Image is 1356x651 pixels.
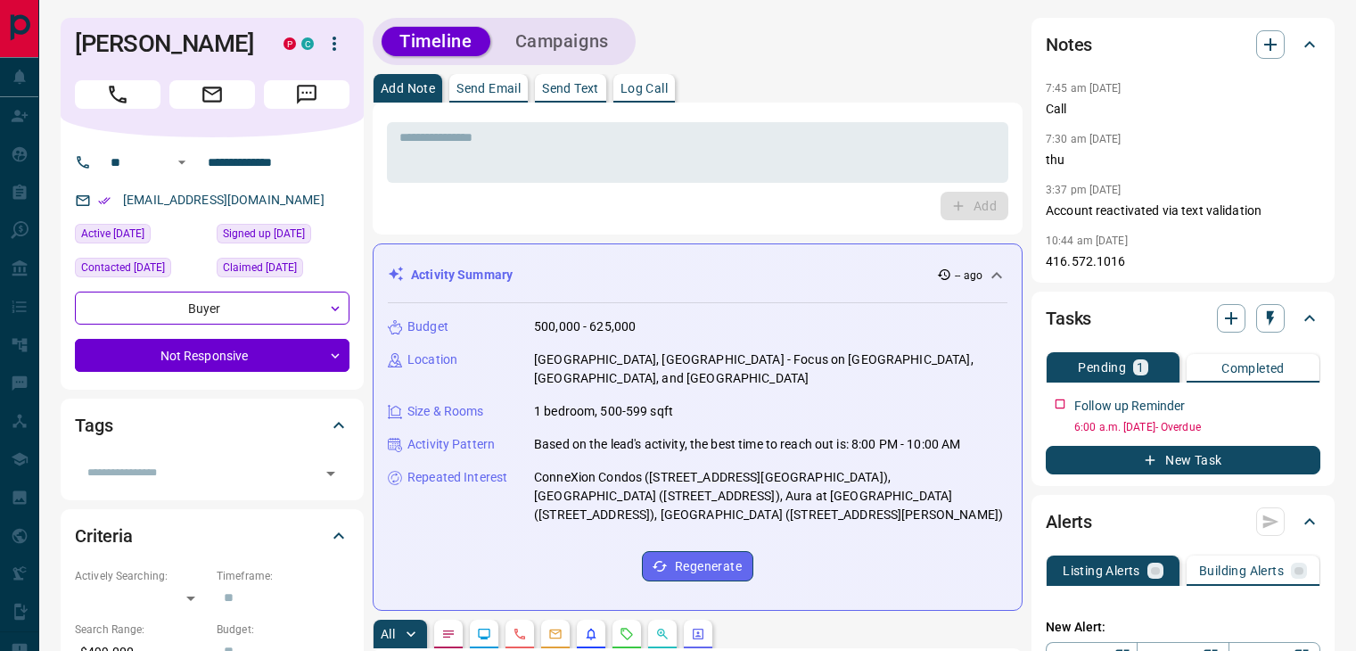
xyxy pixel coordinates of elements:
[534,468,1007,524] p: ConneXion Condos ([STREET_ADDRESS][GEOGRAPHIC_DATA]), [GEOGRAPHIC_DATA] ([STREET_ADDRESS]), Aura ...
[284,37,296,50] div: property.ca
[407,468,507,487] p: Repeated Interest
[123,193,325,207] a: [EMAIL_ADDRESS][DOMAIN_NAME]
[264,80,349,109] span: Message
[381,628,395,640] p: All
[548,627,563,641] svg: Emails
[75,258,208,283] div: Sun Aug 17 2025
[1199,564,1284,577] p: Building Alerts
[75,522,133,550] h2: Criteria
[223,225,305,243] span: Signed up [DATE]
[642,551,753,581] button: Regenerate
[534,350,1007,388] p: [GEOGRAPHIC_DATA], [GEOGRAPHIC_DATA] - Focus on [GEOGRAPHIC_DATA], [GEOGRAPHIC_DATA], and [GEOGRA...
[1046,252,1320,271] p: 416.572.1016
[407,402,484,421] p: Size & Rooms
[1046,297,1320,340] div: Tasks
[1046,446,1320,474] button: New Task
[407,435,495,454] p: Activity Pattern
[318,461,343,486] button: Open
[477,627,491,641] svg: Lead Browsing Activity
[955,268,982,284] p: -- ago
[620,627,634,641] svg: Requests
[75,29,257,58] h1: [PERSON_NAME]
[1046,151,1320,169] p: thu
[75,568,208,584] p: Actively Searching:
[1074,419,1320,435] p: 6:00 a.m. [DATE] - Overdue
[1046,133,1122,145] p: 7:30 am [DATE]
[534,435,960,454] p: Based on the lead's activity, the best time to reach out is: 8:00 PM - 10:00 AM
[75,404,349,447] div: Tags
[75,622,208,638] p: Search Range:
[542,82,599,95] p: Send Text
[1046,304,1091,333] h2: Tasks
[81,225,144,243] span: Active [DATE]
[1046,82,1122,95] p: 7:45 am [DATE]
[217,568,349,584] p: Timeframe:
[513,627,527,641] svg: Calls
[382,27,490,56] button: Timeline
[691,627,705,641] svg: Agent Actions
[534,402,673,421] p: 1 bedroom, 500-599 sqft
[497,27,627,56] button: Campaigns
[655,627,670,641] svg: Opportunities
[75,292,349,325] div: Buyer
[1046,202,1320,220] p: Account reactivated via text validation
[1046,184,1122,196] p: 3:37 pm [DATE]
[1046,23,1320,66] div: Notes
[407,317,448,336] p: Budget
[1063,564,1140,577] p: Listing Alerts
[388,259,1007,292] div: Activity Summary-- ago
[1078,361,1126,374] p: Pending
[223,259,297,276] span: Claimed [DATE]
[381,82,435,95] p: Add Note
[75,80,160,109] span: Call
[217,258,349,283] div: Sun Aug 17 2025
[301,37,314,50] div: condos.ca
[171,152,193,173] button: Open
[1046,100,1320,119] p: Call
[98,194,111,207] svg: Email Verified
[75,515,349,557] div: Criteria
[456,82,521,95] p: Send Email
[217,224,349,249] div: Tue Sep 11 2018
[441,627,456,641] svg: Notes
[534,317,636,336] p: 500,000 - 625,000
[1046,235,1128,247] p: 10:44 am [DATE]
[407,350,457,369] p: Location
[1046,618,1320,637] p: New Alert:
[584,627,598,641] svg: Listing Alerts
[1046,500,1320,543] div: Alerts
[1046,507,1092,536] h2: Alerts
[411,266,513,284] p: Activity Summary
[620,82,668,95] p: Log Call
[217,622,349,638] p: Budget:
[81,259,165,276] span: Contacted [DATE]
[1221,362,1285,375] p: Completed
[1074,397,1185,416] p: Follow up Reminder
[1137,361,1144,374] p: 1
[75,411,112,440] h2: Tags
[75,224,208,249] div: Sat Aug 16 2025
[1046,30,1092,59] h2: Notes
[169,80,255,109] span: Email
[75,339,349,372] div: Not Responsive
